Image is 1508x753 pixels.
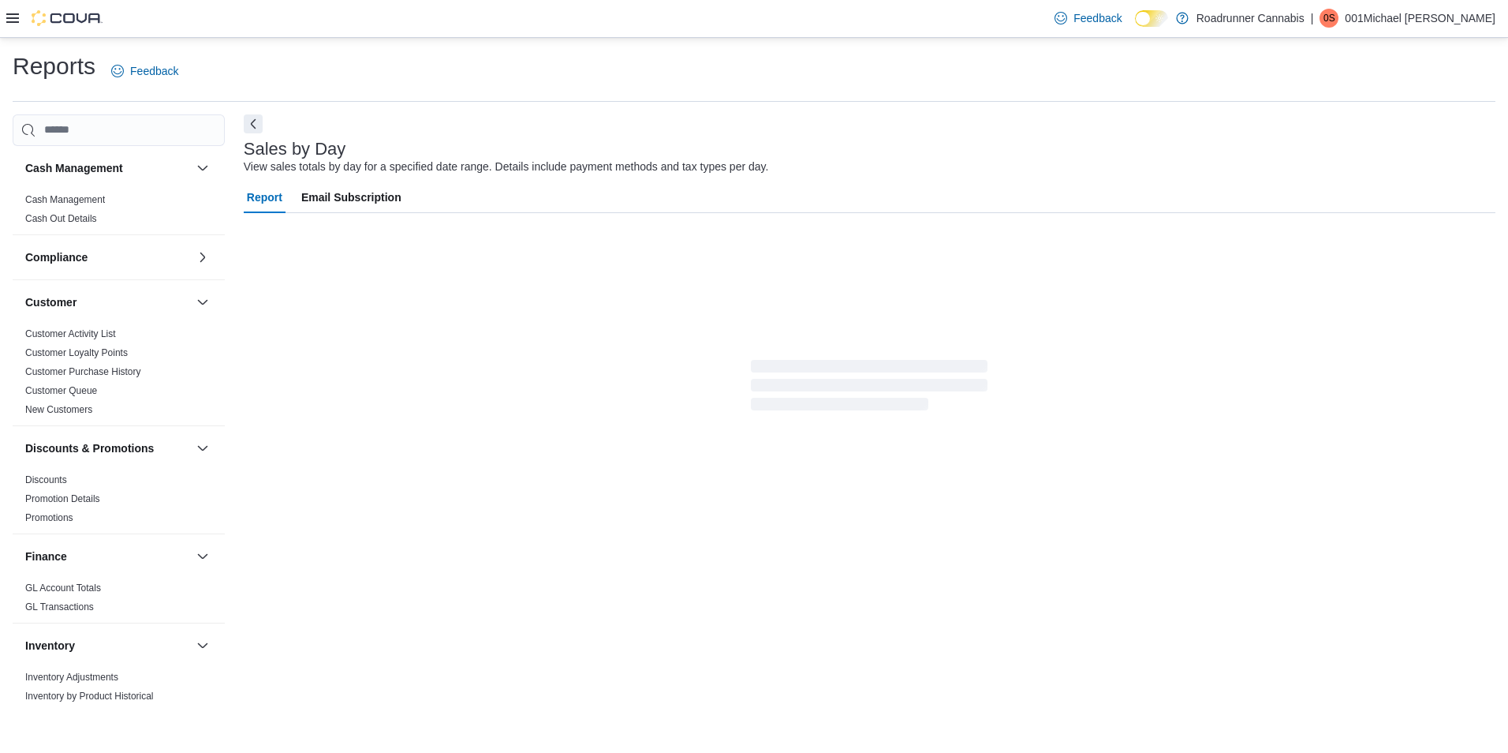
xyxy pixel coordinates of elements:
a: Inventory Adjustments [25,672,118,683]
a: Customer Queue [25,385,97,396]
a: Inventory Count Details [25,710,124,721]
a: Cash Out Details [25,213,97,224]
a: Promotion Details [25,493,100,504]
span: Email Subscription [301,182,401,213]
button: Next [244,114,263,133]
button: Cash Management [193,159,212,178]
span: GL Transactions [25,601,94,613]
span: 0S [1323,9,1335,28]
p: | [1311,9,1314,28]
button: Finance [193,547,212,566]
a: Customer Activity List [25,328,116,339]
button: Finance [25,549,190,564]
p: Roadrunner Cannabis [1196,9,1305,28]
input: Dark Mode [1135,10,1168,27]
span: New Customers [25,403,92,416]
div: View sales totals by day for a specified date range. Details include payment methods and tax type... [244,159,769,175]
button: Compliance [193,248,212,267]
h3: Inventory [25,638,75,654]
button: Discounts & Promotions [25,440,190,456]
span: Cash Out Details [25,212,97,225]
span: Customer Queue [25,384,97,397]
span: Promotions [25,511,73,524]
span: Feedback [1073,10,1122,26]
img: Cova [32,10,103,26]
span: Customer Loyalty Points [25,347,128,359]
h3: Finance [25,549,67,564]
span: GL Account Totals [25,582,101,594]
span: Inventory by Product Historical [25,690,154,702]
a: GL Account Totals [25,583,101,594]
button: Compliance [25,249,190,265]
a: Customer Loyalty Points [25,347,128,358]
div: 001Michael Saucedo [1319,9,1338,28]
span: Loading [751,363,987,414]
button: Customer [193,293,212,312]
button: Customer [25,294,190,310]
a: GL Transactions [25,601,94,613]
div: Cash Management [13,190,225,234]
div: Discounts & Promotions [13,470,225,534]
a: Promotions [25,512,73,523]
h3: Discounts & Promotions [25,440,154,456]
button: Discounts & Promotions [193,439,212,458]
h3: Compliance [25,249,88,265]
span: Inventory Adjustments [25,671,118,684]
a: Feedback [105,55,185,87]
span: Discounts [25,474,67,486]
button: Inventory [193,636,212,655]
span: Report [247,182,282,213]
span: Dark Mode [1135,27,1136,28]
a: Feedback [1048,2,1128,34]
div: Finance [13,579,225,623]
a: Inventory by Product Historical [25,691,154,702]
h1: Reports [13,51,95,82]
a: Cash Management [25,194,105,205]
p: 001Michael [PERSON_NAME] [1345,9,1495,28]
span: Feedback [130,63,178,79]
span: Cash Management [25,193,105,206]
h3: Customer [25,294,77,310]
a: Discounts [25,474,67,485]
span: Inventory Count Details [25,709,124,721]
a: New Customers [25,404,92,415]
span: Promotion Details [25,493,100,505]
a: Customer Purchase History [25,366,141,377]
h3: Cash Management [25,160,123,176]
span: Customer Purchase History [25,365,141,378]
h3: Sales by Day [244,140,346,159]
div: Customer [13,324,225,425]
button: Cash Management [25,160,190,176]
button: Inventory [25,638,190,654]
span: Customer Activity List [25,328,116,340]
